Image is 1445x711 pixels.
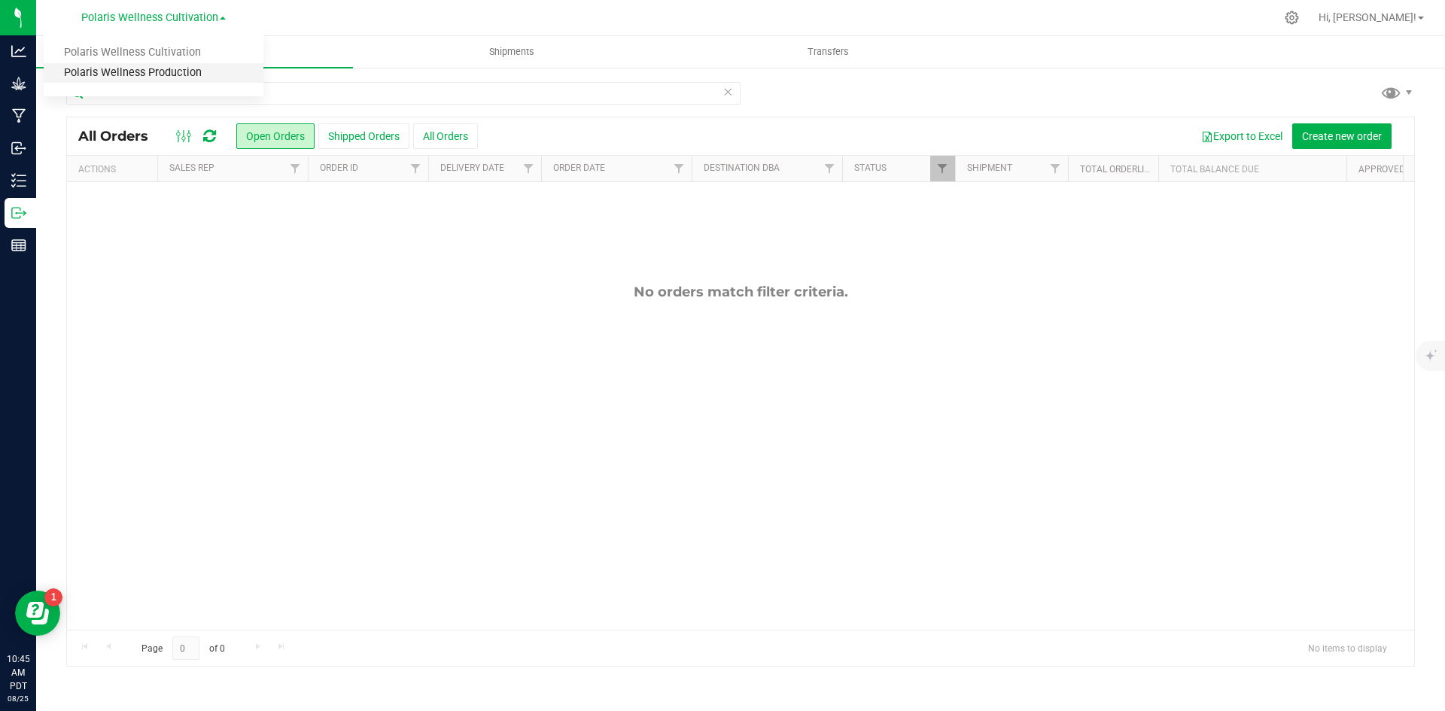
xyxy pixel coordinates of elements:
[78,128,163,144] span: All Orders
[129,637,237,660] span: Page of 0
[704,163,780,173] a: Destination DBA
[722,82,733,102] span: Clear
[81,11,218,24] span: Polaris Wellness Cultivation
[1319,11,1416,23] span: Hi, [PERSON_NAME]!
[78,164,151,175] div: Actions
[66,82,741,105] input: Search Order ID, Destination, Customer PO...
[1043,156,1068,181] a: Filter
[44,43,263,63] a: Polaris Wellness Cultivation
[11,76,26,91] inline-svg: Grow
[403,156,428,181] a: Filter
[854,163,887,173] a: Status
[169,163,214,173] a: Sales Rep
[670,36,987,68] a: Transfers
[440,163,504,173] a: Delivery Date
[11,173,26,188] inline-svg: Inventory
[7,693,29,704] p: 08/25
[11,108,26,123] inline-svg: Manufacturing
[413,123,478,149] button: All Orders
[1292,123,1392,149] button: Create new order
[1302,130,1382,142] span: Create new order
[1358,164,1410,175] a: Approved?
[1158,156,1346,182] th: Total Balance Due
[553,163,605,173] a: Order Date
[44,588,62,606] iframe: Resource center unread badge
[667,156,692,181] a: Filter
[15,591,60,636] iframe: Resource center
[469,45,555,59] span: Shipments
[353,36,670,68] a: Shipments
[11,205,26,220] inline-svg: Outbound
[67,284,1414,300] div: No orders match filter criteria.
[516,156,541,181] a: Filter
[7,652,29,693] p: 10:45 AM PDT
[930,156,955,181] a: Filter
[11,238,26,253] inline-svg: Reports
[320,163,358,173] a: Order ID
[44,63,263,84] a: Polaris Wellness Production
[36,36,353,68] a: Orders
[1080,164,1161,175] a: Total Orderlines
[236,123,315,149] button: Open Orders
[787,45,869,59] span: Transfers
[1296,637,1399,659] span: No items to display
[1191,123,1292,149] button: Export to Excel
[1282,11,1301,25] div: Manage settings
[817,156,842,181] a: Filter
[318,123,409,149] button: Shipped Orders
[283,156,308,181] a: Filter
[11,44,26,59] inline-svg: Analytics
[967,163,1012,173] a: Shipment
[11,141,26,156] inline-svg: Inbound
